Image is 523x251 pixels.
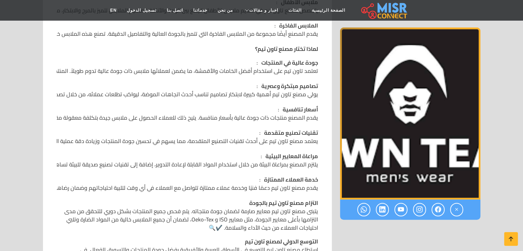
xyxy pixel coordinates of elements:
strong: تصاميم مبتكرة وعصرية [261,81,318,91]
strong: جودة عالية في المنتجات [261,57,318,68]
a: اتصل بنا [162,4,188,17]
img: main.misr_connect [361,2,407,19]
p: يتبنى مصنع تاون تيم معايير صارمة لضمان جودة منتجاته. يتم فحص جميع المنتجات بشكل دوري للتحقق من مد... [57,199,318,232]
a: الصفحة الرئيسية [307,4,350,17]
strong: أسعار تنافسية [283,104,318,114]
strong: خدمة العملاء الممتازة [264,174,318,185]
a: الفئات [283,4,307,17]
strong: الملابس الفاخرة [279,20,318,31]
a: اخبار و مقالات [238,4,283,17]
a: من نحن [213,4,238,17]
strong: لماذا تختار مصنع تاون تيم؟ [255,44,318,54]
strong: مراعاة المعايير البيئية [265,151,318,161]
span: اخبار و مقالات [249,7,278,13]
a: EN [105,4,122,17]
strong: تقنيات تصنيع متقدمة [264,128,318,138]
strong: التزام مصنع تاون تيم بالجودة [249,198,318,208]
a: تسجيل الدخول [122,4,161,17]
div: 1 / 1 [340,28,480,199]
strong: التوسع الدولي لمصنع تاون تيم [245,236,318,247]
a: خدماتنا [188,4,213,17]
img: مصنع تاون تيم للملابس [340,28,480,199]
